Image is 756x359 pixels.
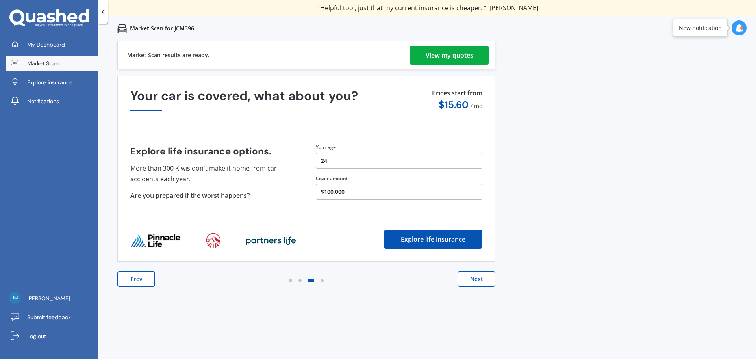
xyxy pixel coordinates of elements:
p: Prices start from [432,89,482,99]
span: Submit feedback [27,313,71,321]
a: Notifications [6,93,98,109]
span: Notifications [27,97,59,105]
span: $ 15.60 [439,99,469,111]
img: life_provider_logo_1 [206,233,220,249]
img: car.f15378c7a67c060ca3f3.svg [117,24,127,33]
span: [PERSON_NAME] [27,294,70,302]
div: New notification [679,24,722,32]
span: Market Scan [27,60,59,67]
button: Next [458,271,495,287]
span: Explore insurance [27,78,72,86]
span: My Dashboard [27,41,65,48]
a: Log out [6,328,98,344]
button: 24 [316,153,482,169]
span: Are you prepared if the worst happens? [130,191,250,200]
button: Prev [117,271,155,287]
p: More than 300 Kiwis don't make it home from car accidents each year. [130,163,297,184]
button: Explore life insurance [384,230,482,249]
div: View my quotes [426,46,473,65]
h4: Explore life insurance options. [130,146,297,157]
a: [PERSON_NAME] [6,290,98,306]
a: Market Scan [6,56,98,71]
a: My Dashboard [6,37,98,52]
a: Explore insurance [6,74,98,90]
div: Your age [316,144,482,151]
a: View my quotes [410,46,489,65]
button: $100,000 [316,184,482,200]
div: Market Scan results are ready. [127,41,209,69]
div: Cover amount [316,175,482,182]
img: life_provider_logo_0 [130,234,181,248]
div: Your car is covered, what about you? [130,89,482,111]
img: 81cd14a1150403c9a0de694ba49307ea [9,292,21,304]
span: / mo [471,102,482,110]
span: Log out [27,332,46,340]
a: Submit feedback [6,309,98,325]
img: life_provider_logo_2 [246,236,296,246]
p: Market Scan for JCM396 [130,24,194,32]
